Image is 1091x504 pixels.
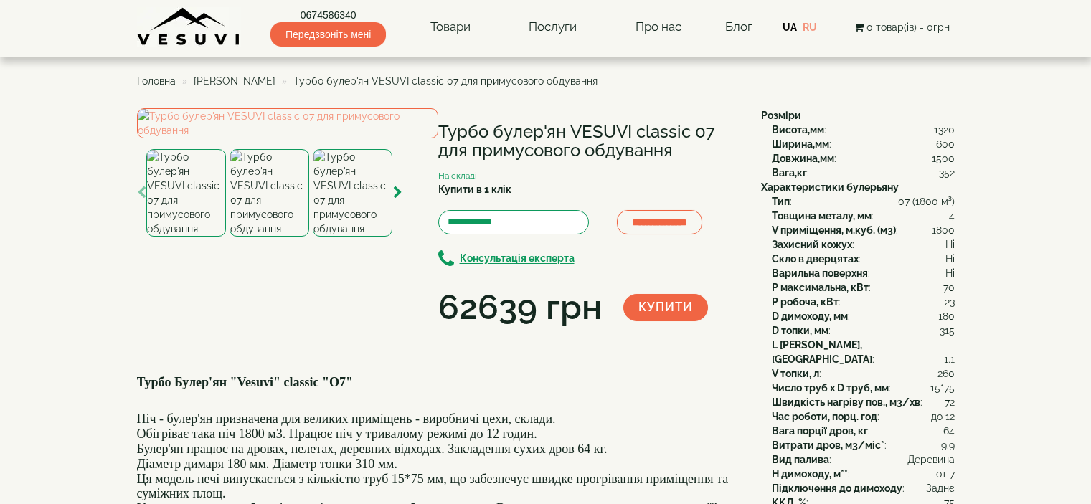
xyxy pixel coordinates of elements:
b: Висота,мм [772,124,824,135]
span: Заднє [926,481,955,495]
span: 352 [939,166,955,180]
b: Консультація експерта [460,253,575,265]
div: : [772,323,955,338]
div: : [772,137,955,151]
a: Блог [725,19,752,34]
img: Турбо булер'ян VESUVI classic 07 для примусового обдування [146,149,226,237]
b: Турбо Булер'ян "Vesuvi" classic "О7" [137,375,353,389]
b: Швидкість нагріву пов., м3/хв [772,396,920,408]
b: V топки, л [772,368,819,379]
span: Деревина [907,452,955,467]
font: Булер'ян працює на дровах, пелетах, деревних відходах. Закладення сухих дров 64 кг. [137,442,608,456]
div: : [772,209,955,223]
div: : [772,223,955,237]
div: : [772,366,955,381]
div: : [772,424,955,438]
h1: Турбо булер'ян VESUVI classic 07 для примусового обдування [438,123,740,161]
div: : [772,309,955,323]
span: Ні [945,266,955,280]
b: P робоча, кВт [772,296,839,308]
b: V приміщення, м.куб. (м3) [772,224,896,236]
span: 1500 [932,151,955,166]
span: 07 (1800 м³) [898,194,955,209]
div: : [772,252,955,266]
b: Число труб x D труб, мм [772,382,889,394]
span: от 7 [936,467,955,481]
span: Турбо булер'ян VESUVI classic 07 для примусового обдування [293,75,598,87]
span: 15*75 [930,381,955,395]
div: : [772,166,955,180]
span: 23 [945,295,955,309]
div: 62639 грн [438,283,602,332]
span: 1800 [932,223,955,237]
span: 1.1 [944,352,955,366]
b: Розміри [761,110,801,121]
img: Турбо булер'ян VESUVI classic 07 для примусового обдування [137,108,438,138]
b: Вид палива [772,454,829,465]
a: Головна [137,75,176,87]
b: Вага,кг [772,167,807,179]
div: : [772,266,955,280]
div: : [772,280,955,295]
b: Час роботи, порц. год [772,411,877,422]
a: 0674586340 [270,8,386,22]
font: Діаметр димаря 180 мм. Діаметр топки 310 мм. [137,457,398,471]
b: Витрати дров, м3/міс* [772,439,884,451]
img: Турбо булер'ян VESUVI classic 07 для примусового обдування [313,149,392,237]
span: 315 [940,323,955,338]
span: 9.9 [941,438,955,452]
span: до 12 [931,409,955,424]
b: Характеристики булерьяну [761,181,899,193]
span: 4 [949,209,955,223]
b: Захисний кожух [772,239,852,250]
div: : [772,151,955,166]
span: Передзвоніть мені [270,22,386,47]
a: Про нас [621,11,696,44]
div: : [772,123,955,137]
span: 260 [937,366,955,381]
b: Підключення до димоходу [772,482,902,494]
div: : [772,452,955,467]
b: Ширина,мм [772,138,829,150]
img: content [137,7,241,47]
span: 70 [943,280,955,295]
div: : [772,409,955,424]
span: 72 [945,395,955,409]
b: Товщина металу, мм [772,210,872,222]
span: Ні [945,237,955,252]
span: 1320 [934,123,955,137]
a: Послуги [514,11,591,44]
a: [PERSON_NAME] [194,75,275,87]
b: D топки, мм [772,325,828,336]
div: : [772,481,955,495]
div: : [772,237,955,252]
div: : [772,438,955,452]
a: RU [803,22,817,33]
span: 64 [943,424,955,438]
font: Піч - булер'ян призначена для великих приміщень - виробничі цехи, склади. [137,412,556,426]
div: : [772,338,955,366]
b: H димоходу, м** [772,468,848,480]
a: Товари [416,11,485,44]
small: На складі [438,171,477,181]
span: 600 [936,137,955,151]
button: 0 товар(ів) - 0грн [850,19,954,35]
b: Варильна поверхня [772,267,868,279]
div: : [772,395,955,409]
span: Ні [945,252,955,266]
b: P максимальна, кВт [772,282,869,293]
div: : [772,295,955,309]
font: Ця модель печі випускається з кількістю труб 15*75 мм, що забезпечує швидке прогрівання приміщенн... [137,472,729,501]
label: Купити в 1 клік [438,182,511,196]
b: Довжина,мм [772,153,834,164]
img: Турбо булер'ян VESUVI classic 07 для примусового обдування [230,149,309,237]
b: Вага порції дров, кг [772,425,868,437]
button: Купити [623,294,708,321]
font: Обігріває така піч 1800 м3. Працює піч у тривалому режимі до 12 годин. [137,427,537,441]
b: Тип [772,196,790,207]
a: UA [783,22,797,33]
span: 0 товар(ів) - 0грн [866,22,950,33]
